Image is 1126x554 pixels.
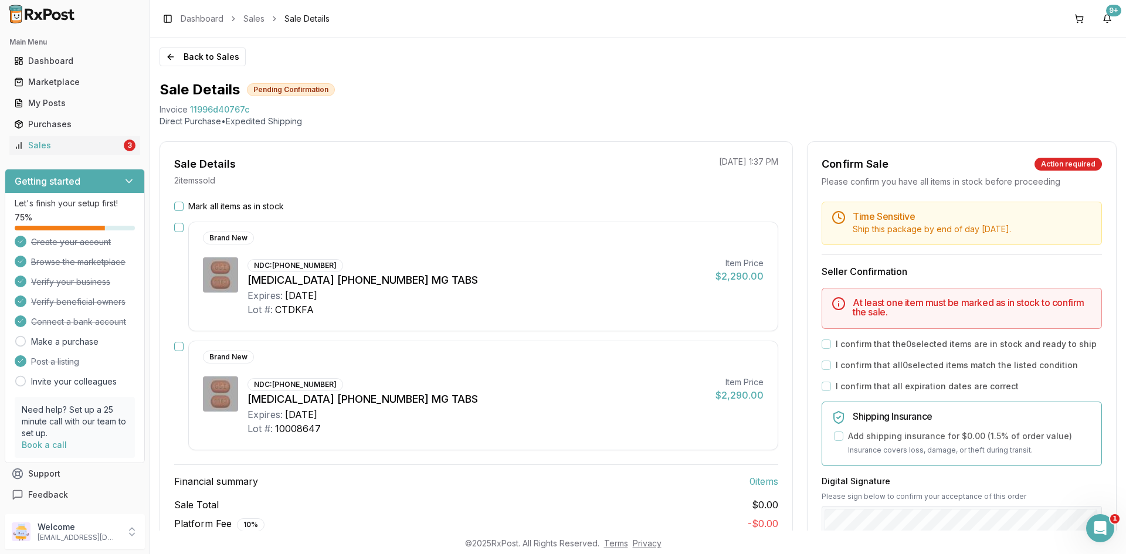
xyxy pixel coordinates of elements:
img: RxPost Logo [5,5,80,23]
img: Biktarvy 50-200-25 MG TABS [203,257,238,293]
button: Sales3 [5,136,145,155]
p: Let's finish your setup first! [15,198,135,209]
a: Terms [604,538,628,548]
span: Verify beneficial owners [31,296,126,308]
h3: Getting started [15,174,80,188]
div: Item Price [715,376,764,388]
div: [MEDICAL_DATA] [PHONE_NUMBER] MG TABS [247,272,706,288]
div: Please confirm you have all items in stock before proceeding [822,176,1102,188]
h2: Main Menu [9,38,140,47]
div: Brand New [203,351,254,363]
p: Insurance covers loss, damage, or theft during transit. [848,444,1092,456]
div: 10 % [237,518,264,531]
button: 9+ [1098,9,1117,28]
h3: Seller Confirmation [822,264,1102,278]
a: My Posts [9,93,140,114]
div: Purchases [14,118,135,130]
div: Expires: [247,288,283,303]
span: 75 % [15,212,32,223]
label: I confirm that the 0 selected items are in stock and ready to ship [836,338,1097,350]
div: Action required [1035,158,1102,171]
p: Please sign below to confirm your acceptance of this order [822,492,1102,501]
iframe: Intercom live chat [1086,514,1114,542]
p: Need help? Set up a 25 minute call with our team to set up. [22,404,128,439]
label: Mark all items as in stock [188,200,284,212]
span: Connect a bank account [31,316,126,328]
div: NDC: [PHONE_NUMBER] [247,378,343,391]
span: $0.00 [752,498,778,512]
div: Sale Details [174,156,236,172]
div: Invoice [160,104,188,115]
div: $2,290.00 [715,269,764,283]
a: Sales3 [9,135,140,156]
div: Confirm Sale [822,156,888,172]
span: 1 [1110,514,1120,524]
button: My Posts [5,94,145,113]
h5: At least one item must be marked as in stock to confirm the sale. [853,298,1092,317]
div: 9+ [1106,5,1121,16]
span: Browse the marketplace [31,256,126,268]
a: Sales [243,13,264,25]
span: Financial summary [174,474,258,488]
img: User avatar [12,522,30,541]
p: [EMAIL_ADDRESS][DOMAIN_NAME] [38,533,119,542]
div: Expires: [247,407,283,422]
div: CTDKFA [275,303,314,317]
span: 0 item s [749,474,778,488]
button: Purchases [5,115,145,134]
span: - $0.00 [748,518,778,529]
p: Welcome [38,521,119,533]
div: Pending Confirmation [247,83,335,96]
div: Brand New [203,232,254,244]
div: Lot #: [247,422,273,436]
a: Dashboard [9,50,140,72]
div: Sales [14,140,121,151]
button: Support [5,463,145,484]
div: [MEDICAL_DATA] [PHONE_NUMBER] MG TABS [247,391,706,407]
button: Feedback [5,484,145,505]
div: $2,290.00 [715,388,764,402]
span: Ship this package by end of day [DATE] . [853,224,1011,234]
a: Privacy [633,538,662,548]
button: Back to Sales [160,47,246,66]
a: Make a purchase [31,336,99,348]
div: [DATE] [285,407,317,422]
div: [DATE] [285,288,317,303]
a: Purchases [9,114,140,135]
div: Dashboard [14,55,135,67]
a: Marketplace [9,72,140,93]
div: Item Price [715,257,764,269]
a: Invite your colleagues [31,376,117,388]
span: Verify your business [31,276,110,288]
button: Marketplace [5,73,145,91]
span: Feedback [28,489,68,501]
span: 11996d40767c [190,104,249,115]
label: I confirm that all expiration dates are correct [836,380,1019,392]
h5: Time Sensitive [853,212,1092,221]
div: 3 [124,140,135,151]
div: NDC: [PHONE_NUMBER] [247,259,343,272]
div: 10008647 [275,422,321,436]
div: My Posts [14,97,135,109]
span: Post a listing [31,356,79,368]
img: Biktarvy 50-200-25 MG TABS [203,376,238,412]
button: Dashboard [5,52,145,70]
label: I confirm that all 0 selected items match the listed condition [836,359,1078,371]
span: Create your account [31,236,111,248]
p: [DATE] 1:37 PM [719,156,778,168]
h5: Shipping Insurance [853,412,1092,421]
h1: Sale Details [160,80,240,99]
p: 2 item s sold [174,175,215,186]
p: Direct Purchase • Expedited Shipping [160,115,1117,127]
h3: Digital Signature [822,475,1102,487]
nav: breadcrumb [181,13,330,25]
span: Sale Details [284,13,330,25]
span: Platform Fee [174,516,264,531]
span: Sale Total [174,498,219,512]
label: Add shipping insurance for $0.00 ( 1.5 % of order value) [848,430,1072,442]
a: Dashboard [181,13,223,25]
div: Lot #: [247,303,273,317]
div: Marketplace [14,76,135,88]
a: Book a call [22,440,67,450]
